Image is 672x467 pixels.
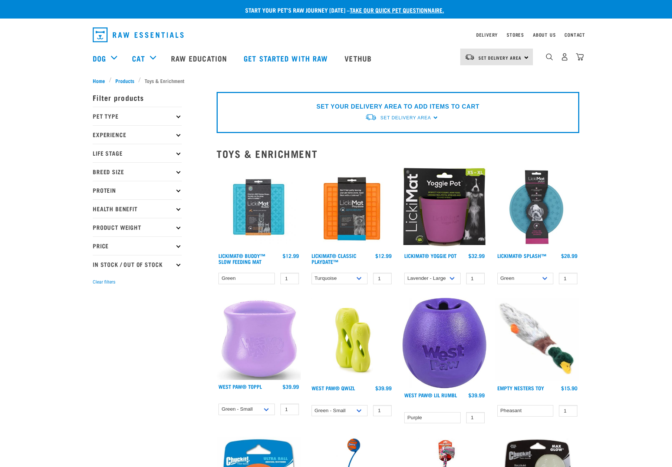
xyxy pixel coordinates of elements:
[93,255,182,274] p: In Stock / Out Of Stock
[93,107,182,125] p: Pet Type
[497,254,546,257] a: LickiMat® Splash™
[93,88,182,107] p: Filter products
[495,165,580,249] img: Lickimat Splash Turquoise 570x570 crop top
[312,254,356,263] a: LickiMat® Classic Playdate™
[495,298,580,382] img: Empty nesters plush mallard 18 17
[561,253,577,259] div: $28.99
[316,102,479,111] p: SET YOUR DELIVERY AREA TO ADD ITEMS TO CART
[280,273,299,284] input: 1
[93,279,115,285] button: Clear filters
[93,236,182,255] p: Price
[217,298,301,380] img: Lavender Toppl
[93,77,579,85] nav: breadcrumbs
[112,77,138,85] a: Products
[478,56,521,59] span: Set Delivery Area
[373,405,392,417] input: 1
[132,53,145,64] a: Cat
[115,77,134,85] span: Products
[404,394,457,396] a: West Paw® Lil Rumbl
[93,162,182,181] p: Breed Size
[218,385,262,388] a: West Paw® Toppl
[559,405,577,417] input: 1
[564,33,585,36] a: Contact
[402,298,487,388] img: 91vjngt Ls L AC SL1500
[404,254,457,257] a: LickiMat® Yoggie Pot
[280,404,299,415] input: 1
[93,181,182,199] p: Protein
[546,53,553,60] img: home-icon-1@2x.png
[559,273,577,284] input: 1
[93,199,182,218] p: Health Benefit
[350,8,444,11] a: take our quick pet questionnaire.
[217,148,579,159] h2: Toys & Enrichment
[312,387,355,389] a: West Paw® Qwizl
[465,54,475,60] img: van-moving.png
[283,253,299,259] div: $12.99
[497,387,544,389] a: Empty Nesters Toy
[164,43,236,73] a: Raw Education
[533,33,556,36] a: About Us
[310,165,394,249] img: LM Playdate Orange 570x570 crop top
[365,113,377,121] img: van-moving.png
[337,43,381,73] a: Vethub
[468,392,485,398] div: $39.99
[381,115,431,120] span: Set Delivery Area
[236,43,337,73] a: Get started with Raw
[87,24,585,45] nav: dropdown navigation
[93,218,182,236] p: Product Weight
[561,53,569,61] img: user.png
[468,253,485,259] div: $32.99
[373,273,392,284] input: 1
[93,77,109,85] a: Home
[402,165,487,249] img: Yoggie pot packaging purple 2
[375,253,392,259] div: $12.99
[561,385,577,391] div: $15.90
[93,77,105,85] span: Home
[93,27,184,42] img: Raw Essentials Logo
[576,53,584,61] img: home-icon@2x.png
[93,53,106,64] a: Dog
[375,385,392,391] div: $39.99
[283,384,299,390] div: $39.99
[217,165,301,249] img: Buddy Turquoise
[466,273,485,284] input: 1
[93,144,182,162] p: Life Stage
[476,33,498,36] a: Delivery
[310,298,394,381] img: Qwizl
[218,254,265,263] a: LickiMat® Buddy™ Slow Feeding Mat
[507,33,524,36] a: Stores
[93,125,182,144] p: Experience
[466,412,485,424] input: 1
